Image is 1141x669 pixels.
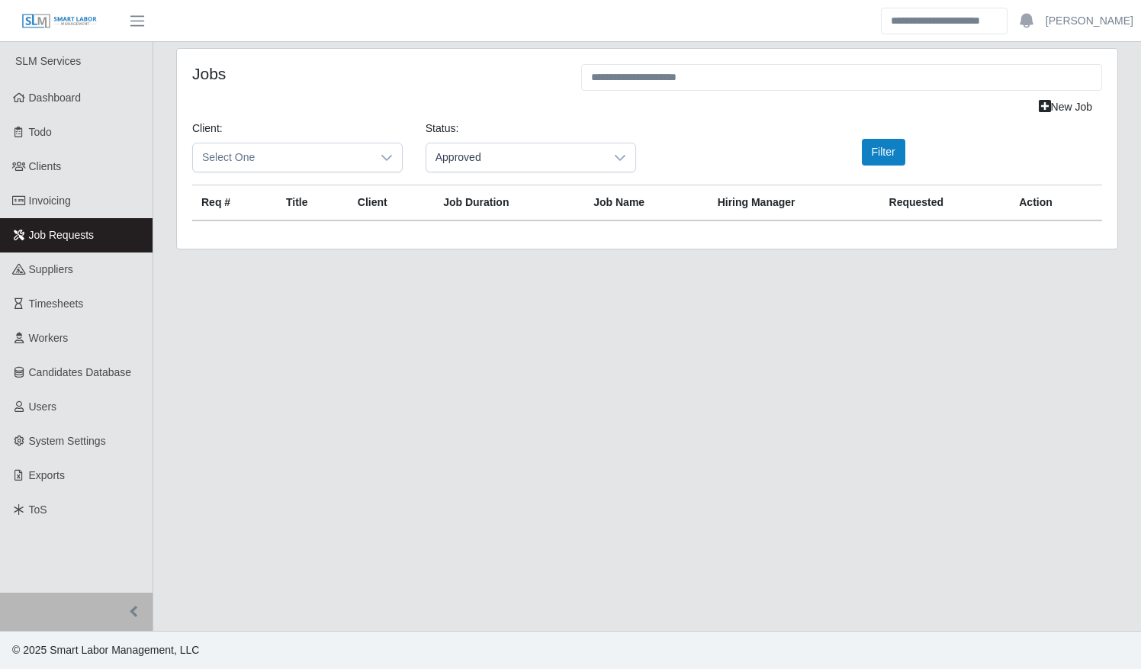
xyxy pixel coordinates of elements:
[277,185,349,221] th: Title
[434,185,584,221] th: Job Duration
[709,185,880,221] th: Hiring Manager
[1046,13,1133,29] a: [PERSON_NAME]
[12,644,199,656] span: © 2025 Smart Labor Management, LLC
[862,139,905,166] button: Filter
[15,55,81,67] span: SLM Services
[192,64,558,83] h4: Jobs
[349,185,434,221] th: Client
[880,185,1011,221] th: Requested
[29,298,84,310] span: Timesheets
[29,160,62,172] span: Clients
[881,8,1008,34] input: Search
[29,195,71,207] span: Invoicing
[584,185,708,221] th: Job Name
[29,435,106,447] span: System Settings
[21,13,98,30] img: SLM Logo
[29,469,65,481] span: Exports
[192,121,223,137] label: Client:
[29,263,73,275] span: Suppliers
[29,229,95,241] span: Job Requests
[29,332,69,344] span: Workers
[29,126,52,138] span: Todo
[29,503,47,516] span: ToS
[192,185,277,221] th: Req #
[29,92,82,104] span: Dashboard
[1010,185,1102,221] th: Action
[1029,94,1102,121] a: New Job
[426,121,459,137] label: Status:
[29,400,57,413] span: Users
[29,366,132,378] span: Candidates Database
[426,143,605,172] span: Approved
[193,143,371,172] span: Select One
